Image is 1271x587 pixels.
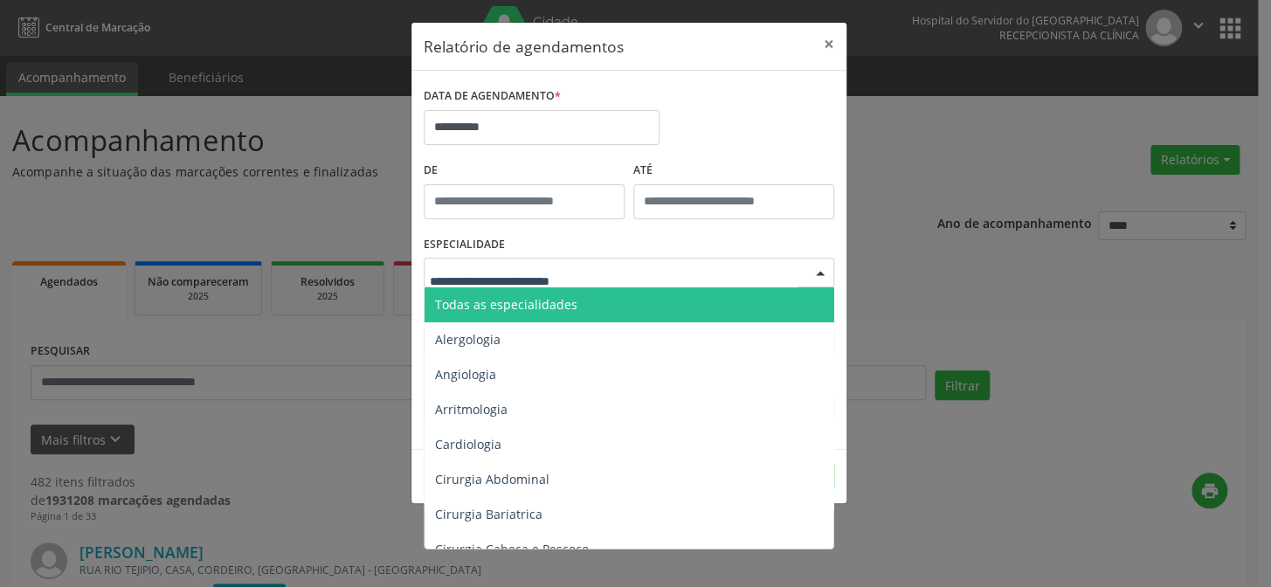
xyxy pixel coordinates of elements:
span: Cirurgia Bariatrica [435,506,542,522]
span: Cirurgia Abdominal [435,471,549,487]
span: Cardiologia [435,436,501,452]
h5: Relatório de agendamentos [424,35,624,58]
span: Alergologia [435,331,501,348]
label: ATÉ [633,157,834,184]
span: Angiologia [435,366,496,383]
label: ESPECIALIDADE [424,231,505,259]
label: De [424,157,625,184]
label: DATA DE AGENDAMENTO [424,83,561,110]
span: Todas as especialidades [435,296,577,313]
span: Arritmologia [435,401,508,418]
span: Cirurgia Cabeça e Pescoço [435,541,589,557]
button: Close [812,23,846,66]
